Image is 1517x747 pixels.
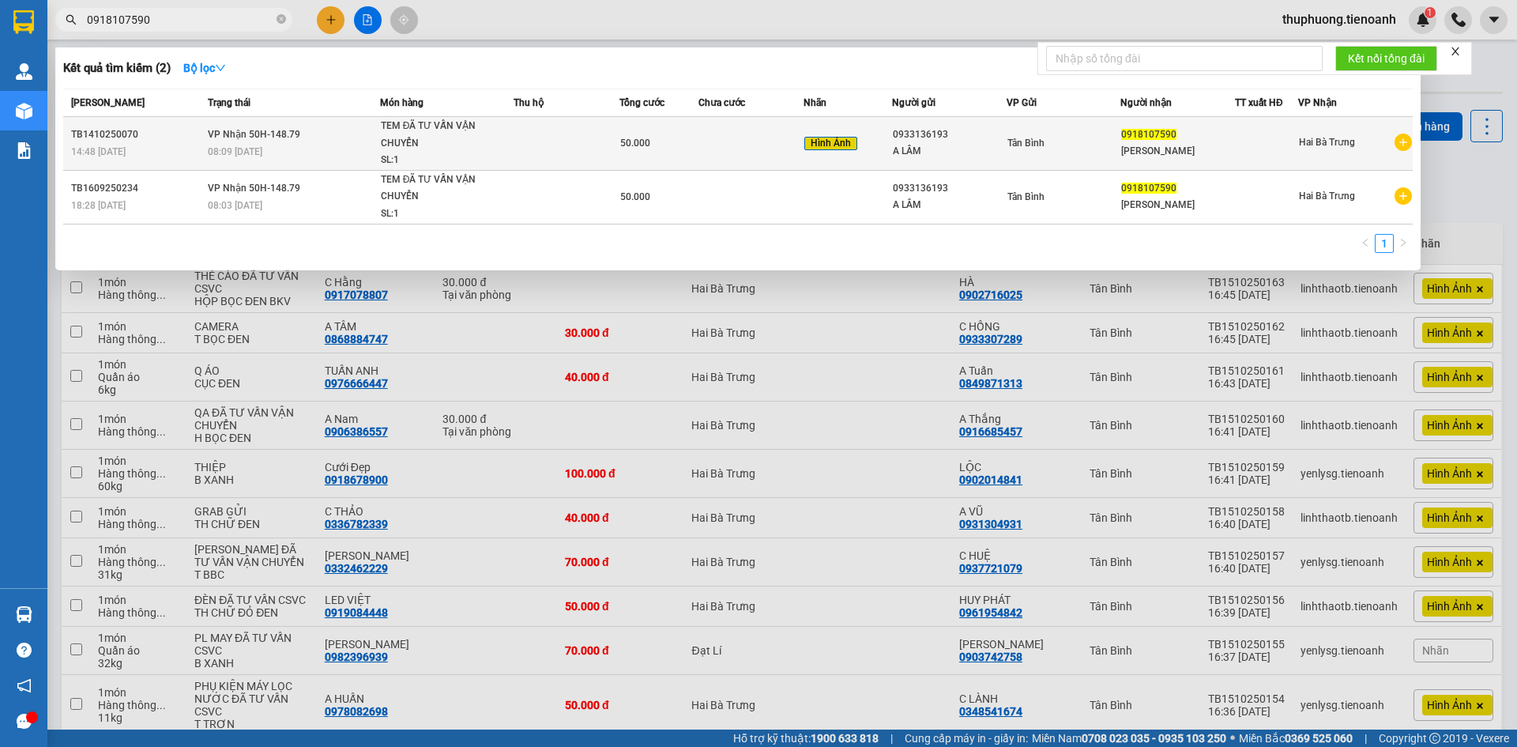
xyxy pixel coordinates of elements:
[620,138,650,149] span: 50.000
[1348,50,1425,67] span: Kết nối tổng đài
[1450,46,1461,57] span: close
[893,143,1006,160] div: A LÂM
[1376,235,1393,252] a: 1
[208,200,262,211] span: 08:03 [DATE]
[16,142,32,159] img: solution-icon
[804,97,826,108] span: Nhãn
[1394,234,1413,253] li: Next Page
[17,678,32,693] span: notification
[277,13,286,28] span: close-circle
[208,183,300,194] span: VP Nhận 50H-148.79
[381,152,499,169] div: SL: 1
[66,14,77,25] span: search
[71,126,203,143] div: TB1410250070
[1356,234,1375,253] button: left
[1121,129,1176,140] span: 0918107590
[893,180,1006,197] div: 0933136193
[87,11,273,28] input: Tìm tên, số ĐT hoặc mã đơn
[16,103,32,119] img: warehouse-icon
[71,97,145,108] span: [PERSON_NAME]
[1121,143,1234,160] div: [PERSON_NAME]
[208,97,250,108] span: Trạng thái
[71,200,126,211] span: 18:28 [DATE]
[16,606,32,623] img: warehouse-icon
[208,146,262,157] span: 08:09 [DATE]
[514,97,544,108] span: Thu hộ
[1121,183,1176,194] span: 0918107590
[171,55,239,81] button: Bộ lọcdown
[893,126,1006,143] div: 0933136193
[620,191,650,202] span: 50.000
[381,118,499,152] div: TEM ĐÃ TƯ VẤN VẬN CHUYỂN
[1398,238,1408,247] span: right
[13,10,34,34] img: logo-vxr
[71,146,126,157] span: 14:48 [DATE]
[1299,191,1355,202] span: Hai Bà Trưng
[1395,134,1412,151] span: plus-circle
[71,180,203,197] div: TB1609250234
[1007,97,1037,108] span: VP Gửi
[1299,137,1355,148] span: Hai Bà Trưng
[1235,97,1283,108] span: TT xuất HĐ
[1046,46,1323,71] input: Nhập số tổng đài
[1298,97,1337,108] span: VP Nhận
[16,63,32,80] img: warehouse-icon
[804,137,857,151] span: Hình Ảnh
[619,97,664,108] span: Tổng cước
[893,197,1006,213] div: A LÂM
[892,97,935,108] span: Người gửi
[1121,197,1234,213] div: [PERSON_NAME]
[1007,191,1045,202] span: Tân Bình
[1356,234,1375,253] li: Previous Page
[1394,234,1413,253] button: right
[381,206,499,223] div: SL: 1
[17,643,32,658] span: question-circle
[208,129,300,140] span: VP Nhận 50H-148.79
[1395,187,1412,205] span: plus-circle
[63,60,171,77] h3: Kết quả tìm kiếm ( 2 )
[1361,238,1370,247] span: left
[17,714,32,729] span: message
[1120,97,1172,108] span: Người nhận
[183,62,226,74] strong: Bộ lọc
[381,172,499,206] div: TEM ĐÃ TƯ VẤN VẬN CHUYỂN
[1007,138,1045,149] span: Tân Bình
[277,14,286,24] span: close-circle
[215,62,226,74] span: down
[380,97,423,108] span: Món hàng
[1375,234,1394,253] li: 1
[698,97,745,108] span: Chưa cước
[1335,46,1437,71] button: Kết nối tổng đài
